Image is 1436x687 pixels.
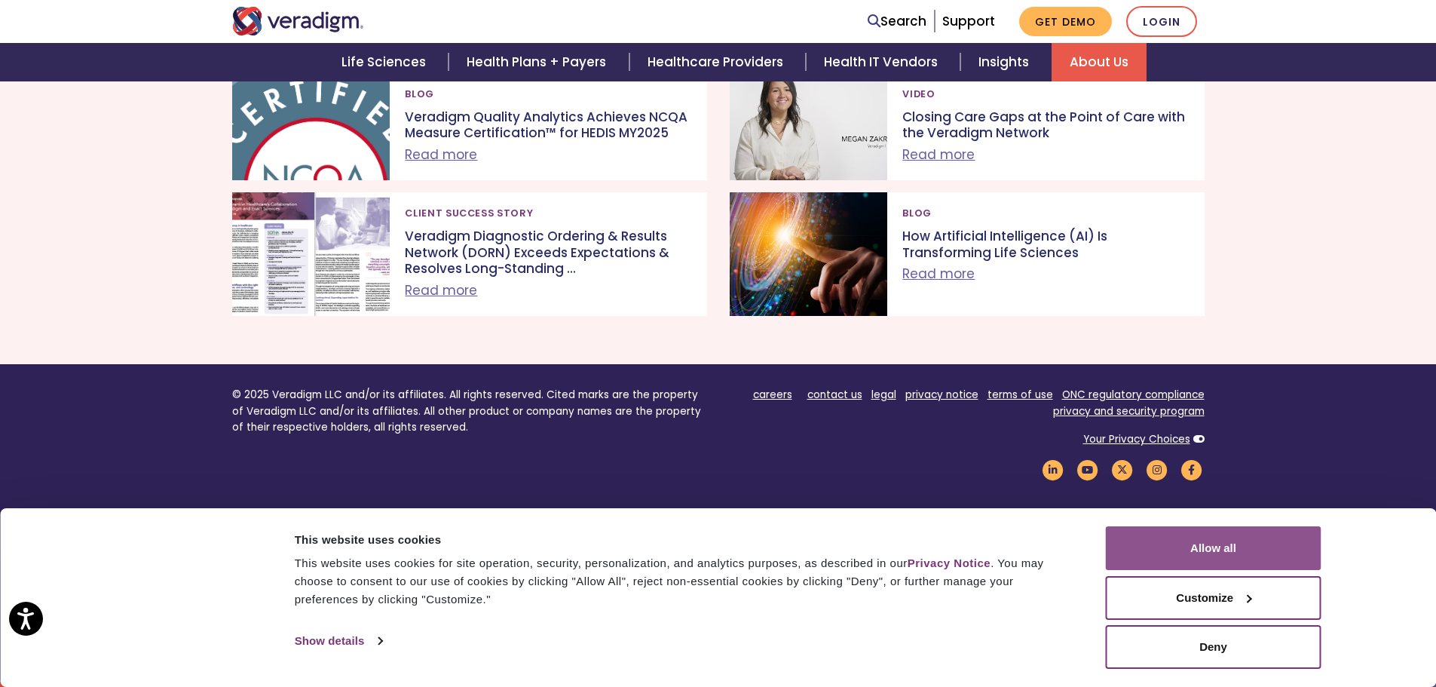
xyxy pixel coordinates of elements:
[1019,7,1112,36] a: Get Demo
[405,201,533,225] span: Client Success Story
[1062,388,1205,402] a: ONC regulatory compliance
[942,12,995,30] a: Support
[405,82,434,106] span: Blog
[905,388,978,402] a: privacy notice
[405,146,477,164] a: Read more
[1083,432,1190,446] a: Your Privacy Choices
[295,531,1072,549] div: This website uses cookies
[323,43,449,81] a: Life Sciences
[868,11,926,32] a: Search
[902,82,935,106] span: Video
[405,281,477,299] a: Read more
[1106,576,1321,620] button: Customize
[753,388,792,402] a: careers
[1040,462,1066,477] a: Veradigm LinkedIn Link
[449,43,629,81] a: Health Plans + Payers
[902,265,975,283] a: Read more
[405,228,691,278] p: Veradigm Diagnostic Ordering & Results Network (DORN) Exceeds Expectations & Resolves Long-Standi...
[1106,526,1321,570] button: Allow all
[902,146,975,164] a: Read more
[902,201,932,225] span: Blog
[295,630,382,652] a: Show details
[295,554,1072,609] div: This website uses cookies for site operation, security, personalization, and analytics purposes, ...
[806,43,960,81] a: Health IT Vendors
[960,43,1052,81] a: Insights
[902,228,1189,261] p: How Artificial Intelligence (AI) Is Transforming Life Sciences
[405,109,691,142] p: Veradigm Quality Analytics Achieves NCQA Measure Certification™ for HEDIS MY2025
[1106,625,1321,669] button: Deny
[807,388,862,402] a: contact us
[1052,43,1147,81] a: About Us
[232,7,364,35] img: Veradigm logo
[1126,6,1197,37] a: Login
[1179,462,1205,477] a: Veradigm Facebook Link
[629,43,806,81] a: Healthcare Providers
[908,557,991,569] a: Privacy Notice
[1144,462,1170,477] a: Veradigm Instagram Link
[1110,462,1135,477] a: Veradigm Twitter Link
[902,109,1189,142] p: Closing Care Gaps at the Point of Care with the Veradigm Network
[1053,404,1205,419] a: privacy and security program
[232,387,707,436] p: © 2025 Veradigm LLC and/or its affiliates. All rights reserved. Cited marks are the property of V...
[1075,462,1101,477] a: Veradigm YouTube Link
[871,388,896,402] a: legal
[987,388,1053,402] a: terms of use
